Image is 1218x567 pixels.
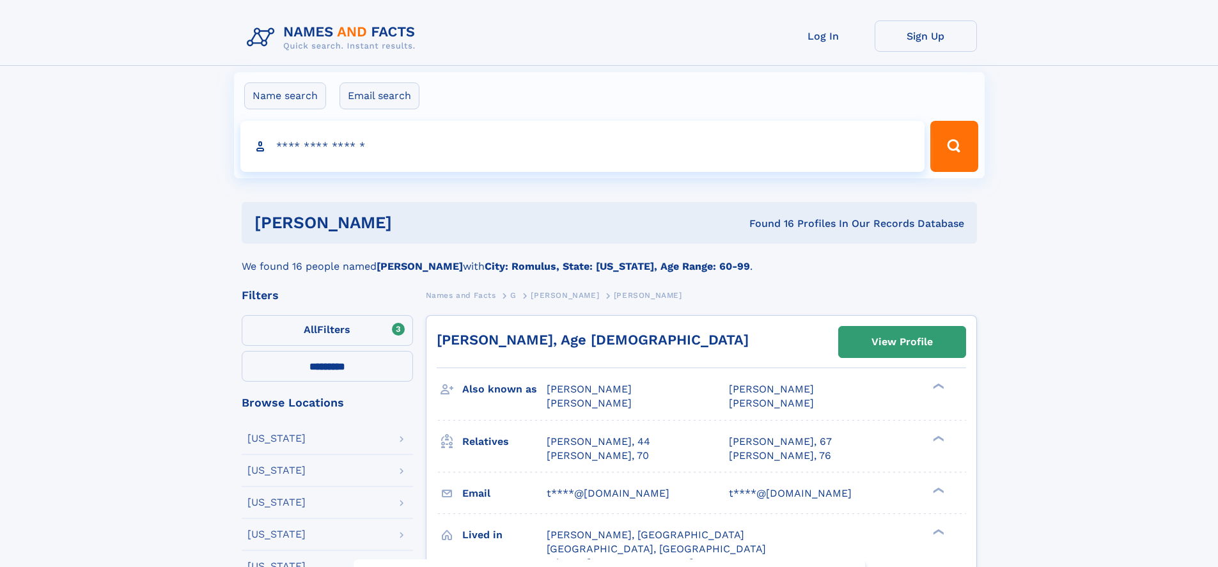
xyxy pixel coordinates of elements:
[510,291,517,300] span: G
[547,529,744,541] span: [PERSON_NAME], [GEOGRAPHIC_DATA]
[247,497,306,508] div: [US_STATE]
[547,383,632,395] span: [PERSON_NAME]
[377,260,463,272] b: [PERSON_NAME]
[485,260,750,272] b: City: Romulus, State: [US_STATE], Age Range: 60-99
[614,291,682,300] span: [PERSON_NAME]
[930,486,945,494] div: ❯
[242,315,413,346] label: Filters
[426,287,496,303] a: Names and Facts
[437,332,749,348] a: [PERSON_NAME], Age [DEMOGRAPHIC_DATA]
[930,382,945,391] div: ❯
[462,378,547,400] h3: Also known as
[547,435,650,449] a: [PERSON_NAME], 44
[242,397,413,408] div: Browse Locations
[340,82,419,109] label: Email search
[462,483,547,504] h3: Email
[242,20,426,55] img: Logo Names and Facts
[462,524,547,546] h3: Lived in
[254,215,571,231] h1: [PERSON_NAME]
[242,290,413,301] div: Filters
[247,529,306,540] div: [US_STATE]
[531,291,599,300] span: [PERSON_NAME]
[462,431,547,453] h3: Relatives
[244,82,326,109] label: Name search
[570,217,964,231] div: Found 16 Profiles In Our Records Database
[875,20,977,52] a: Sign Up
[729,449,831,463] a: [PERSON_NAME], 76
[871,327,933,357] div: View Profile
[930,434,945,442] div: ❯
[240,121,925,172] input: search input
[242,244,977,274] div: We found 16 people named with .
[247,433,306,444] div: [US_STATE]
[547,543,766,555] span: [GEOGRAPHIC_DATA], [GEOGRAPHIC_DATA]
[930,527,945,536] div: ❯
[930,121,978,172] button: Search Button
[531,287,599,303] a: [PERSON_NAME]
[729,383,814,395] span: [PERSON_NAME]
[247,465,306,476] div: [US_STATE]
[510,287,517,303] a: G
[729,435,832,449] a: [PERSON_NAME], 67
[547,449,649,463] a: [PERSON_NAME], 70
[547,397,632,409] span: [PERSON_NAME]
[304,323,317,336] span: All
[729,397,814,409] span: [PERSON_NAME]
[772,20,875,52] a: Log In
[839,327,965,357] a: View Profile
